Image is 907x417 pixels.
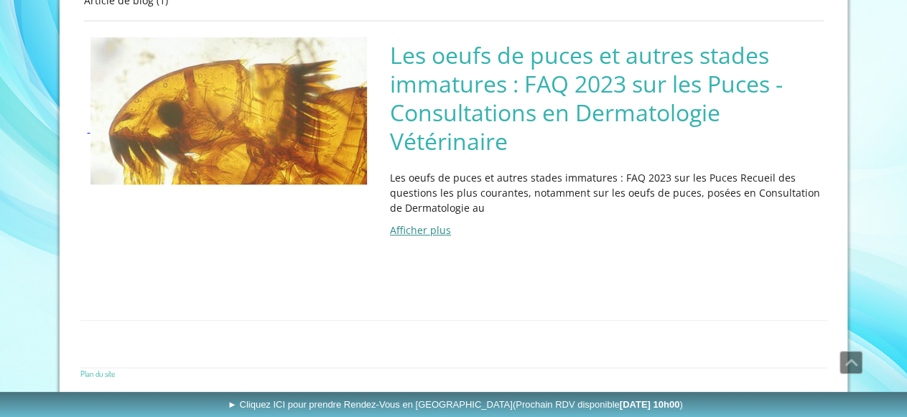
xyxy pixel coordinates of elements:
[228,399,683,410] span: ► Cliquez ICI pour prendre Rendez-Vous en [GEOGRAPHIC_DATA]
[839,351,862,374] a: Défiler vers le haut
[386,167,827,219] div: Les oeufs de puces et autres stades immatures : FAQ 2023 sur les Puces Recueil des questions les ...
[513,399,683,410] span: (Prochain RDV disponible )
[620,399,680,410] b: [DATE] 10h00
[390,41,824,156] a: Les oeufs de puces et autres stades immatures : FAQ 2023 sur les Puces - Consultations en Dermato...
[840,352,862,373] span: Défiler vers le haut
[80,368,115,379] a: Plan du site
[390,223,451,237] a: Afficher plus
